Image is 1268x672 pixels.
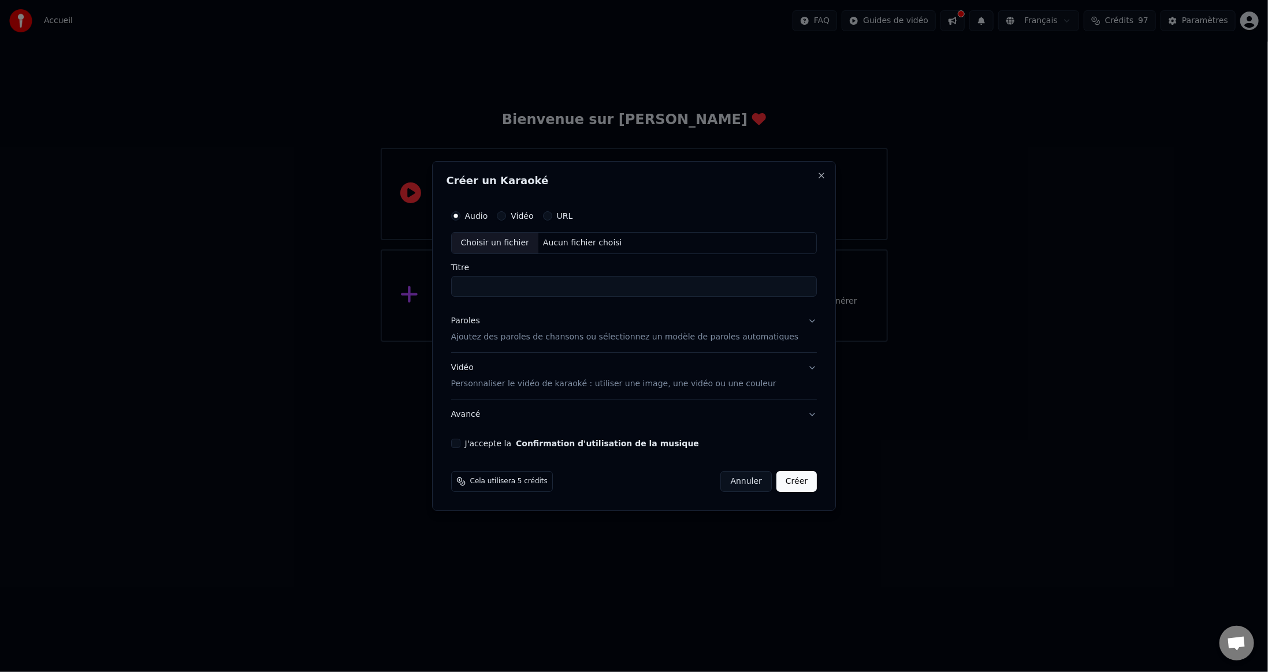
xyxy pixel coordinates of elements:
button: VidéoPersonnaliser le vidéo de karaoké : utiliser une image, une vidéo ou une couleur [451,353,817,399]
span: Cela utilisera 5 crédits [470,477,548,486]
button: Annuler [721,471,772,492]
div: Vidéo [451,362,776,390]
p: Ajoutez des paroles de chansons ou sélectionnez un modèle de paroles automatiques [451,331,799,343]
label: Vidéo [511,212,533,220]
h2: Créer un Karaoké [447,176,822,186]
p: Personnaliser le vidéo de karaoké : utiliser une image, une vidéo ou une couleur [451,378,776,390]
div: Aucun fichier choisi [538,237,627,249]
button: ParolesAjoutez des paroles de chansons ou sélectionnez un modèle de paroles automatiques [451,306,817,352]
div: Paroles [451,315,480,327]
button: Avancé [451,400,817,430]
label: Audio [465,212,488,220]
label: URL [557,212,573,220]
label: J'accepte la [465,439,699,447]
button: Créer [776,471,817,492]
label: Titre [451,263,817,271]
div: Choisir un fichier [452,233,538,253]
button: J'accepte la [516,439,699,447]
